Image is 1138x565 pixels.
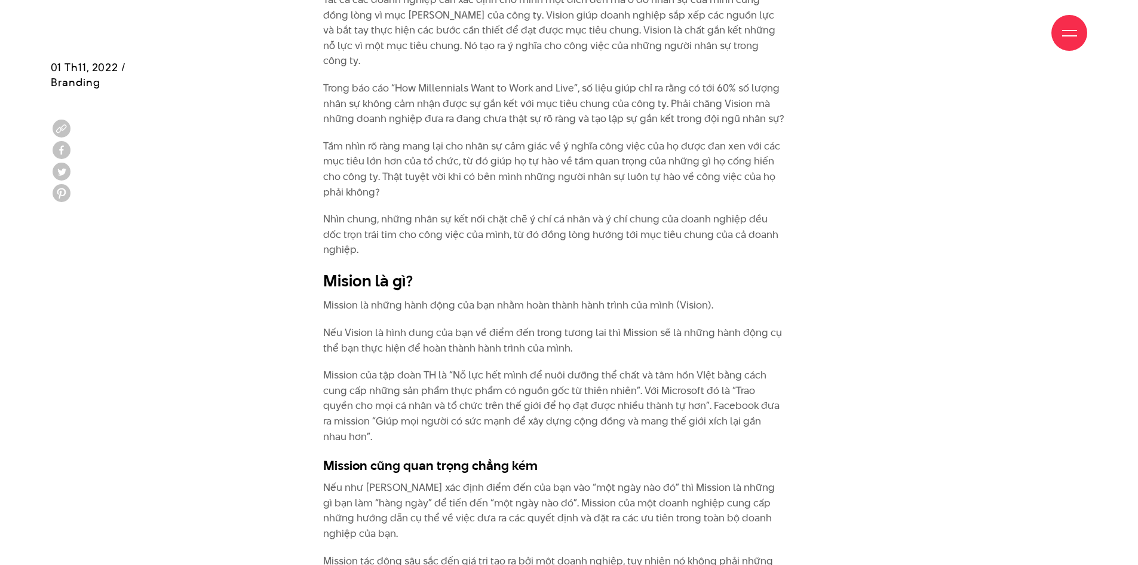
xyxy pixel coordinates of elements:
p: Nếu như [PERSON_NAME] xác định điểm đến của bạn vào “một ngày nào đó” thì Mission là những gì bạn... [323,480,785,541]
p: Mission của tập đoàn TH là “Nỗ lực hết mình để nuôi dưỡng thể chất và tâm hồn VIệt bằng cách cung... [323,368,785,444]
p: Mission là những hành động của bạn nhằm hoàn thành hành trình của mình (Vision). [323,298,785,313]
strong: Mision là gì? [323,270,413,292]
strong: Mission cũng quan trọng chẳng kém [323,456,538,474]
p: Tầm nhìn rõ ràng mang lại cho nhân sự cảm giác về ý nghĩa công việc của họ được đan xen với các m... [323,139,785,200]
p: Trong báo cáo “How Millennials Want to Work and Live”, số liệu giúp chỉ ra rằng có tới 60% số lượ... [323,81,785,127]
p: Nếu Vision là hình dung của bạn về điểm đến trong tương lai thì Mission sẽ là những hành động cụ ... [323,325,785,356]
p: Nhìn chung, những nhân sự kết nối chặt chẽ ý chí cá nhân và ý chí chung của doanh nghiệp đều dốc ... [323,212,785,258]
span: 01 Th11, 2022 / Branding [51,60,126,90]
